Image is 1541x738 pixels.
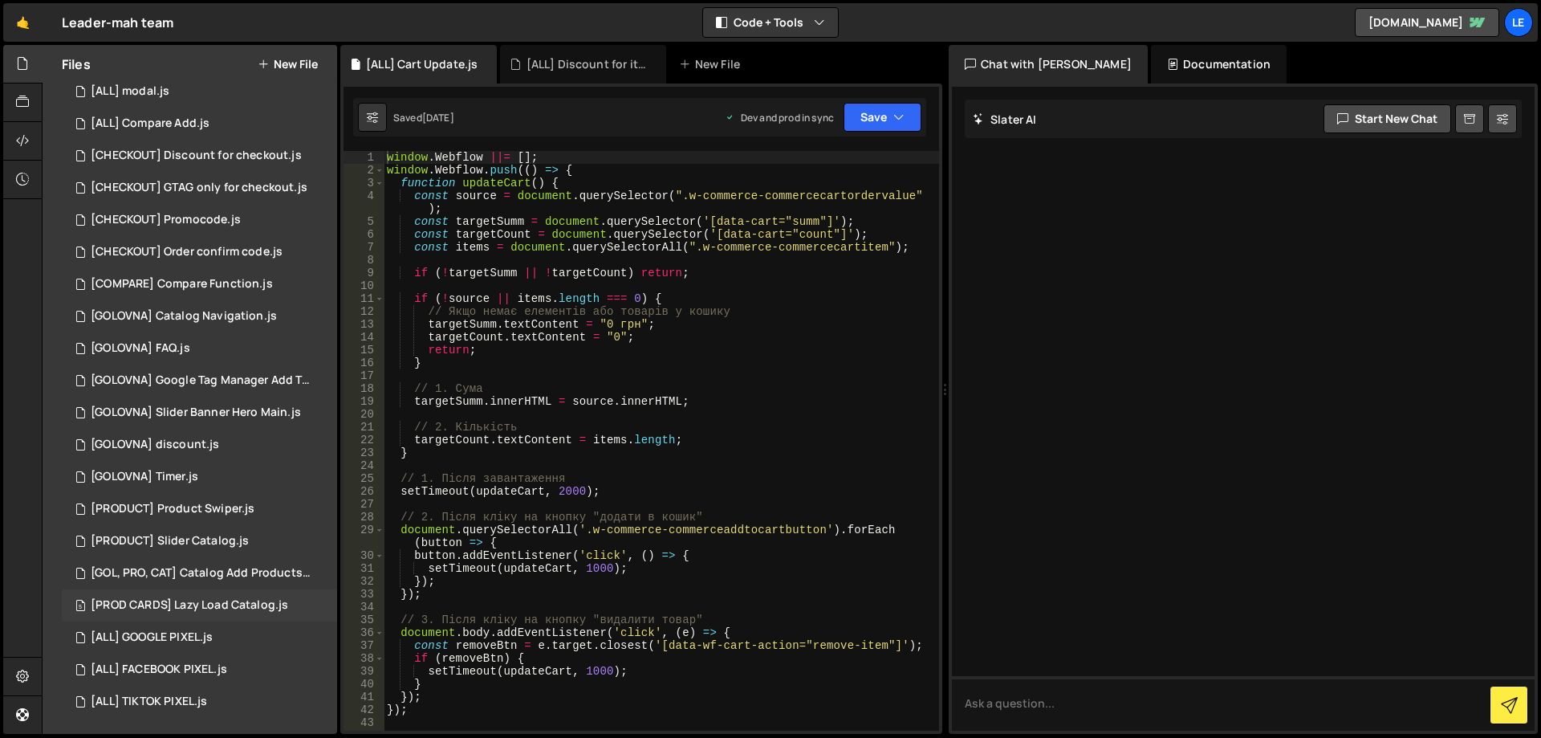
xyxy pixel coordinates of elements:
div: 25 [344,472,384,485]
div: 24 [344,459,384,472]
div: 43 [344,716,384,729]
div: 32 [344,575,384,588]
div: Saved [393,111,454,124]
div: 37 [344,639,384,652]
div: Chat with [PERSON_NAME] [949,45,1148,84]
a: Le [1504,8,1533,37]
div: 8 [344,254,384,267]
div: 1 [344,151,384,164]
div: 14 [344,331,384,344]
div: 40 [344,678,384,691]
div: [CHECKOUT] Order confirm code.js [91,245,283,259]
div: [GOLOVNA] Google Tag Manager Add To Cart.js [91,373,312,388]
div: 35 [344,614,384,626]
div: 16298/44406.js [62,589,337,622]
div: 16298/44879.js [62,236,337,268]
div: 16298/44469.js [62,365,343,397]
div: [CHECKOUT] Discount for checkout.js [91,149,302,163]
div: 3 [344,177,384,190]
div: 16298/45243.js [62,140,337,172]
div: 18 [344,382,384,395]
div: 6 [344,228,384,241]
div: Documentation [1151,45,1287,84]
button: New File [258,58,318,71]
div: 16298/44976.js [62,75,337,108]
div: 5 [344,215,384,228]
div: 34 [344,601,384,614]
button: Save [844,103,921,132]
div: Leader-mah team [62,13,173,32]
div: 22 [344,434,384,446]
div: [GOLOVNA] FAQ.js [91,341,190,356]
div: 16298/45144.js [62,204,337,236]
div: [GOLOVNA] discount.js [91,438,219,452]
div: 28 [344,511,384,524]
h2: Slater AI [973,112,1037,127]
div: 36 [344,626,384,639]
div: [GOLOVNA] Catalog Navigation.js [91,309,277,324]
div: 16298/45065.js [62,268,337,300]
div: 16298/45049.js [62,686,337,718]
div: 41 [344,691,384,703]
div: 23 [344,446,384,459]
div: 10 [344,279,384,292]
div: [PROD CARDS] Lazy Load Catalog.js [91,598,288,613]
div: 38 [344,652,384,665]
div: 16 [344,357,384,369]
div: 39 [344,665,384,678]
div: 30 [344,549,384,562]
div: 21 [344,421,384,434]
div: 29 [344,524,384,549]
div: [PRODUCT] Slider Catalog.js [91,534,249,548]
div: [COMPARE] Compare Function.js [91,277,273,292]
div: 42 [344,703,384,716]
div: [GOLOVNA] Timer.js [91,470,198,484]
div: 16298/45047.js [62,654,337,686]
h2: Files [62,55,91,73]
div: [PRODUCT] Product Swiper.js [91,502,254,516]
div: 4 [344,190,384,215]
div: 12 [344,305,384,318]
div: 16298/44463.js [62,332,337,365]
div: 16298/44855.js [62,300,337,332]
span: 5 [75,601,85,614]
div: [ALL] Discount for items.js [527,56,647,72]
div: 16298/44466.js [62,429,337,461]
div: 16298/44405.js [62,493,337,525]
div: 16298/45143.js [62,172,338,204]
div: 11 [344,292,384,305]
div: 16298/45048.js [62,622,337,654]
div: [CHECKOUT] Promocode.js [91,213,241,227]
div: Dev and prod in sync [725,111,834,124]
div: 7 [344,241,384,254]
div: [ALL] Compare Add.js [91,116,209,131]
div: 9 [344,267,384,279]
div: 19 [344,395,384,408]
div: 20 [344,408,384,421]
div: 16298/44401.js [62,397,337,429]
div: [ALL] TIKTOK PIXEL.js [91,695,207,709]
div: 16298/44400.js [62,461,337,493]
div: [ALL] FACEBOOK PIXEL.js [91,663,227,677]
div: [CHECKOUT] GTAG only for checkout.js [91,181,307,195]
div: 16298/45098.js [62,108,337,140]
button: Code + Tools [703,8,838,37]
div: 27 [344,498,384,511]
div: 33 [344,588,384,601]
button: Start new chat [1323,104,1451,133]
div: 2 [344,164,384,177]
div: [ALL] modal.js [91,84,169,99]
div: [DATE] [422,111,454,124]
a: 🤙 [3,3,43,42]
div: 31 [344,562,384,575]
div: [ALL] GOOGLE PIXEL.js [91,630,213,645]
div: 17 [344,369,384,382]
div: 16298/44828.js [62,525,337,557]
div: [ALL] Cart Update.js [366,56,478,72]
div: New File [679,56,746,72]
div: 26 [344,485,384,498]
div: 15 [344,344,384,357]
div: 16298/44845.js [62,557,343,589]
div: [GOLOVNA] Slider Banner Hero Main.js [91,406,301,420]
